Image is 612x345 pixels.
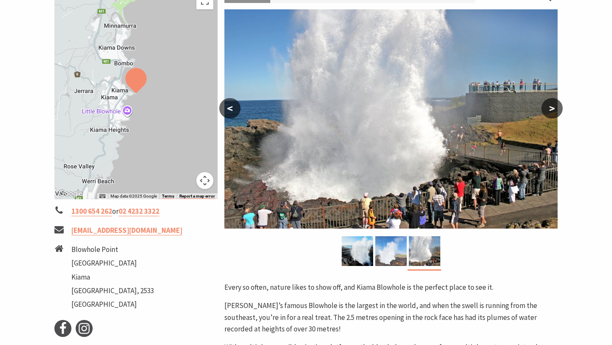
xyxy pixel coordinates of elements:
[409,236,440,266] img: Kiama Blowhole
[162,194,174,199] a: Terms (opens in new tab)
[224,300,558,335] p: [PERSON_NAME]’s famous Blowhole is the largest in the world, and when the swell is running from t...
[541,98,563,119] button: >
[71,206,112,216] a: 1300 654 262
[224,282,558,293] p: Every so often, nature likes to show off, and Kiama Blowhole is the perfect place to see it.
[179,194,215,199] a: Report a map error
[71,271,154,283] li: Kiama
[219,98,241,119] button: <
[224,9,558,229] img: Kiama Blowhole
[375,236,407,266] img: Kiama Blowhole
[71,226,182,235] a: [EMAIL_ADDRESS][DOMAIN_NAME]
[71,257,154,269] li: [GEOGRAPHIC_DATA]
[99,193,105,199] button: Keyboard shortcuts
[54,206,218,217] li: or
[196,172,213,189] button: Map camera controls
[71,285,154,297] li: [GEOGRAPHIC_DATA], 2533
[110,194,157,198] span: Map data ©2025 Google
[71,299,154,310] li: [GEOGRAPHIC_DATA]
[342,236,373,266] img: Close up of the Kiama Blowhole
[57,188,85,199] img: Google
[119,206,159,216] a: 02 4232 3322
[57,188,85,199] a: Open this area in Google Maps (opens a new window)
[71,244,154,255] li: Blowhole Point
